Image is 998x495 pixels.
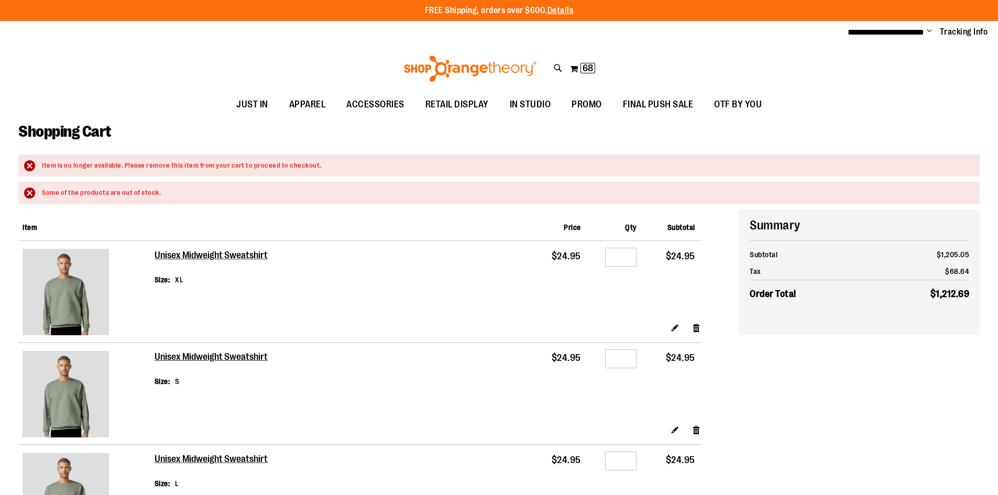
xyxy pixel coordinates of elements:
[346,93,404,116] span: ACCESSORIES
[945,267,969,276] span: $68.64
[402,56,538,82] img: Shop Orangetheory
[499,93,562,117] a: IN STUDIO
[289,93,326,116] span: APPAREL
[552,251,581,261] span: $24.95
[714,93,762,116] span: OTF BY YOU
[750,286,796,301] strong: Order Total
[552,353,581,363] span: $24.95
[42,188,969,198] div: Some of the products are out of stock.
[425,5,574,17] p: FREE Shipping, orders over $600.
[175,274,183,285] dd: XL
[930,289,970,299] span: $1,212.69
[667,223,695,232] span: Subtotal
[415,93,499,117] a: RETAIL DISPLAY
[552,455,581,465] span: $24.95
[623,93,694,116] span: FINAL PUSH SALE
[547,6,574,15] a: Details
[510,93,551,116] span: IN STUDIO
[937,250,970,259] span: $1,205.05
[23,249,150,338] a: Unisex Midweight Sweatshirt
[23,223,37,232] span: Item
[666,353,695,363] span: $24.95
[155,250,269,261] a: Unisex Midweight Sweatshirt
[750,216,969,234] h2: Summary
[42,161,969,171] div: Item is no longer available. Please remove this item from your cart to proceed to checkout.
[155,478,170,489] dt: Size
[236,93,268,116] span: JUST IN
[23,249,109,335] img: Unisex Midweight Sweatshirt
[155,454,269,465] a: Unisex Midweight Sweatshirt
[572,93,602,116] span: PROMO
[692,322,701,333] a: Remove item
[704,93,772,117] a: OTF BY YOU
[23,351,109,437] img: Unisex Midweight Sweatshirt
[666,455,695,465] span: $24.95
[175,376,180,387] dd: S
[940,26,988,38] a: Tracking Info
[612,93,704,117] a: FINAL PUSH SALE
[425,93,489,116] span: RETAIL DISPLAY
[336,93,415,117] a: ACCESSORIES
[692,424,701,435] a: Remove item
[18,123,111,140] span: Shopping Cart
[750,263,873,280] th: Tax
[561,93,612,117] a: PROMO
[666,251,695,261] span: $24.95
[155,274,170,285] dt: Size
[155,351,269,363] a: Unisex Midweight Sweatshirt
[279,93,336,117] a: APPAREL
[226,93,279,117] a: JUST IN
[750,246,873,263] th: Subtotal
[175,478,179,489] dd: L
[155,376,170,387] dt: Size
[625,223,637,232] span: Qty
[23,351,150,440] a: Unisex Midweight Sweatshirt
[583,63,593,73] span: 68
[564,223,581,232] span: Price
[927,27,932,37] button: Account menu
